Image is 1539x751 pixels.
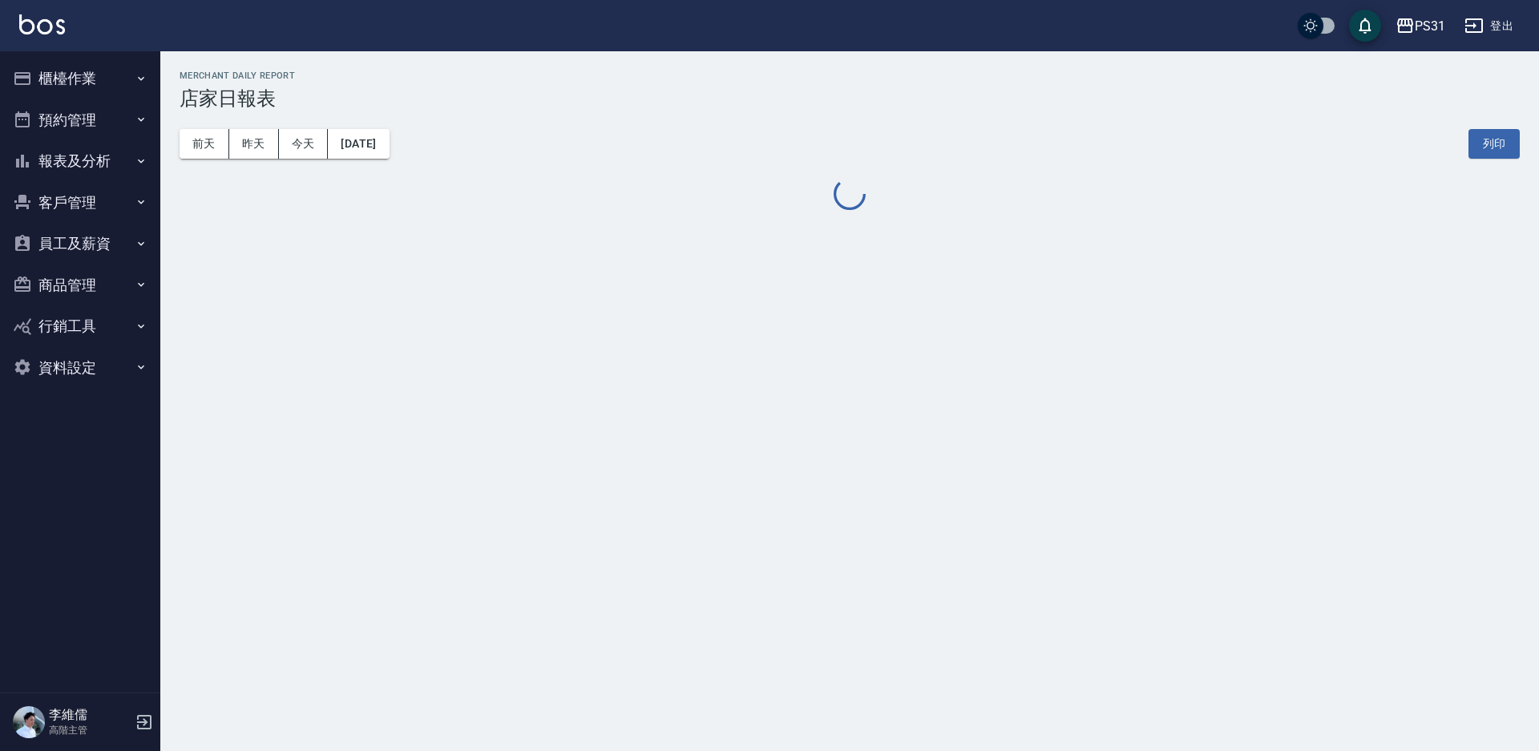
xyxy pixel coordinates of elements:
img: Logo [19,14,65,34]
button: 員工及薪資 [6,223,154,264]
h2: Merchant Daily Report [180,71,1520,81]
button: 行銷工具 [6,305,154,347]
button: 客戶管理 [6,182,154,224]
h5: 李維儒 [49,707,131,723]
button: 前天 [180,129,229,159]
img: Person [13,706,45,738]
button: PS31 [1389,10,1452,42]
button: 列印 [1468,129,1520,159]
button: 登出 [1458,11,1520,41]
button: 資料設定 [6,347,154,389]
p: 高階主管 [49,723,131,737]
button: 商品管理 [6,264,154,306]
button: 櫃檯作業 [6,58,154,99]
button: 報表及分析 [6,140,154,182]
h3: 店家日報表 [180,87,1520,110]
button: 今天 [279,129,329,159]
button: [DATE] [328,129,389,159]
button: 昨天 [229,129,279,159]
div: PS31 [1415,16,1445,36]
button: 預約管理 [6,99,154,141]
button: save [1349,10,1381,42]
